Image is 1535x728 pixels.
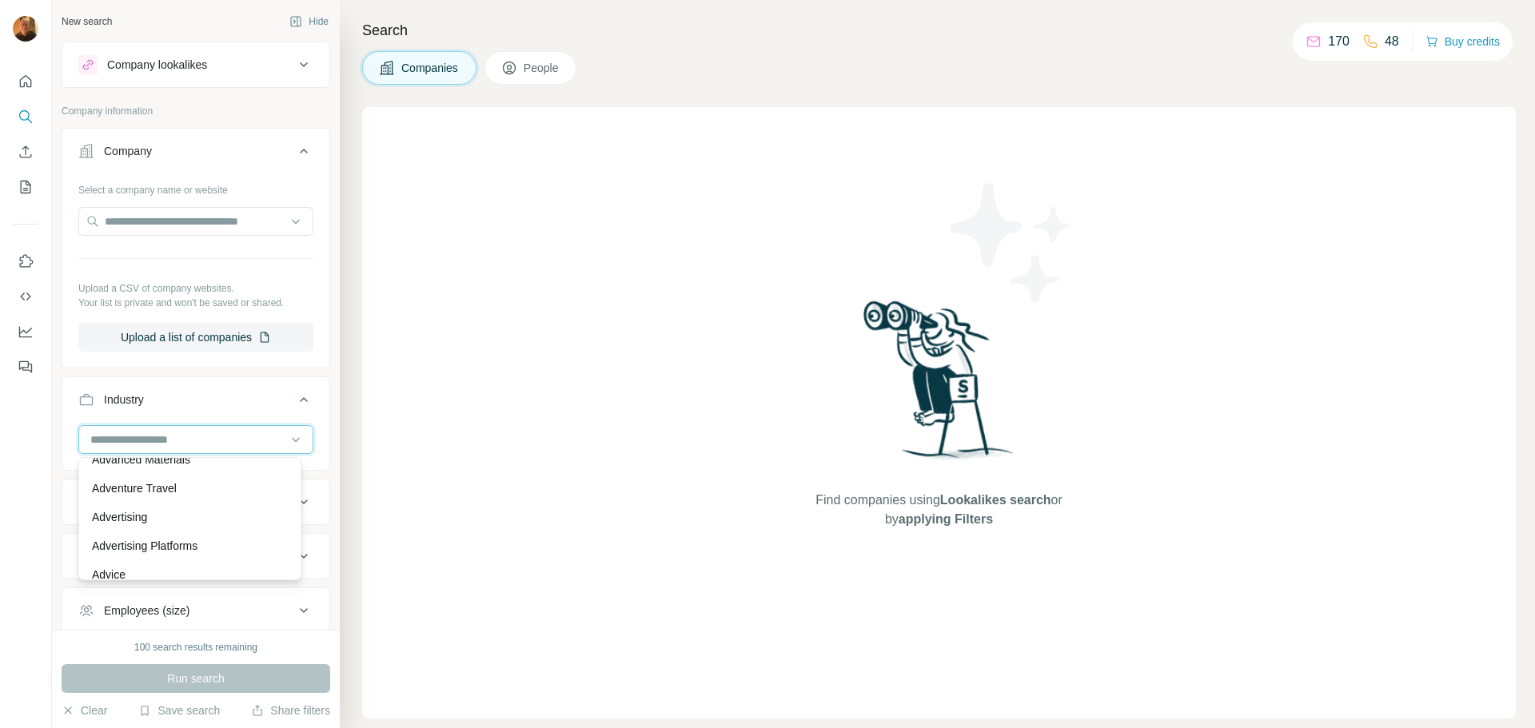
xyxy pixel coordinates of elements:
[104,603,189,619] div: Employees (size)
[78,177,313,197] div: Select a company name or website
[134,640,257,654] div: 100 search results remaining
[13,67,38,96] button: Quick start
[92,452,190,467] p: Advanced Materials
[62,132,329,177] button: Company
[107,57,207,73] div: Company lookalikes
[1385,32,1399,51] p: 48
[92,480,177,496] p: Adventure Travel
[62,46,329,84] button: Company lookalikes
[524,60,560,76] span: People
[856,296,1023,475] img: Surfe Illustration - Woman searching with binoculars
[62,104,330,118] p: Company information
[251,702,330,718] button: Share filters
[940,493,1051,507] span: Lookalikes search
[78,281,313,296] p: Upload a CSV of company websites.
[811,491,1067,529] span: Find companies using or by
[104,392,144,408] div: Industry
[62,380,329,425] button: Industry
[62,483,329,521] button: HQ location
[104,143,152,159] div: Company
[13,247,38,276] button: Use Surfe on LinkedIn
[62,537,329,575] button: Annual revenue ($)
[92,509,147,525] p: Advertising
[401,60,460,76] span: Companies
[62,702,107,718] button: Clear
[939,171,1083,315] img: Surfe Illustration - Stars
[13,102,38,131] button: Search
[78,296,313,310] p: Your list is private and won't be saved or shared.
[78,323,313,352] button: Upload a list of companies
[138,702,220,718] button: Save search
[13,137,38,166] button: Enrich CSV
[362,19,1516,42] h4: Search
[13,173,38,201] button: My lists
[13,282,38,311] button: Use Surfe API
[899,512,993,526] span: applying Filters
[1425,30,1500,53] button: Buy credits
[1328,32,1350,51] p: 170
[13,16,38,42] img: Avatar
[13,352,38,381] button: Feedback
[92,538,197,554] p: Advertising Platforms
[92,567,126,583] p: Advice
[62,591,329,630] button: Employees (size)
[13,317,38,346] button: Dashboard
[278,10,340,34] button: Hide
[62,14,112,29] div: New search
